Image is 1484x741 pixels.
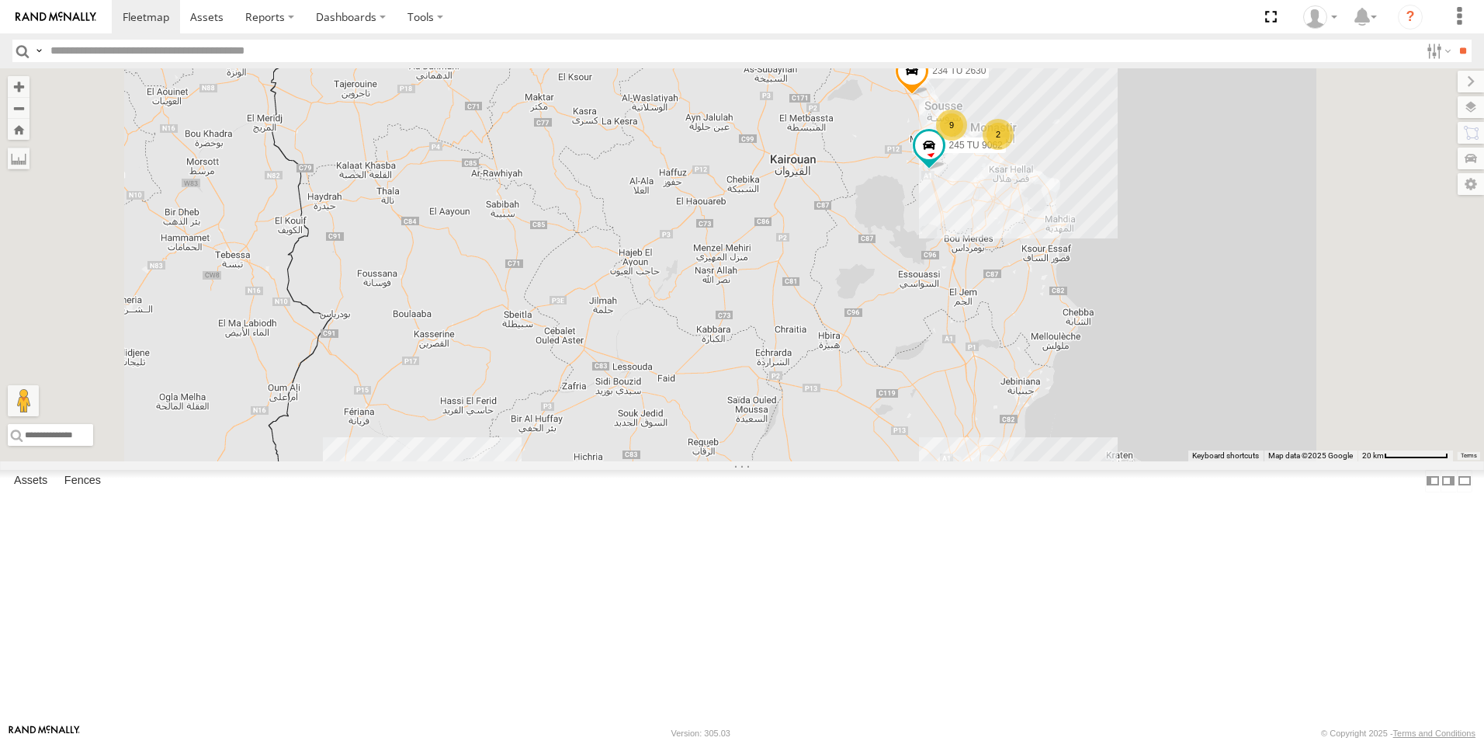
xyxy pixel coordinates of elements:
[671,729,730,738] div: Version: 305.03
[8,97,29,119] button: Zoom out
[1441,470,1456,492] label: Dock Summary Table to the Right
[983,119,1014,150] div: 2
[8,385,39,416] button: Drag Pegman onto the map to open Street View
[1321,729,1475,738] div: © Copyright 2025 -
[949,140,1003,151] span: 245 TU 9062
[33,40,45,62] label: Search Query
[1192,451,1259,461] button: Keyboard shortcuts
[8,76,29,97] button: Zoom in
[9,725,80,741] a: Visit our Website
[16,12,96,23] img: rand-logo.svg
[1457,470,1472,492] label: Hide Summary Table
[1461,453,1477,459] a: Terms
[1362,451,1384,460] span: 20 km
[936,110,967,141] div: 9
[1398,5,1423,30] i: ?
[6,470,55,492] label: Assets
[1298,5,1343,29] div: Nejah Benkhalifa
[1268,451,1353,460] span: Map data ©2025 Google
[57,470,109,492] label: Fences
[1357,451,1453,461] button: Map Scale: 20 km per 79 pixels
[8,148,29,169] label: Measure
[1420,40,1454,62] label: Search Filter Options
[8,119,29,140] button: Zoom Home
[1425,470,1441,492] label: Dock Summary Table to the Left
[1393,729,1475,738] a: Terms and Conditions
[1458,173,1484,195] label: Map Settings
[932,65,986,76] span: 234 TU 2630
